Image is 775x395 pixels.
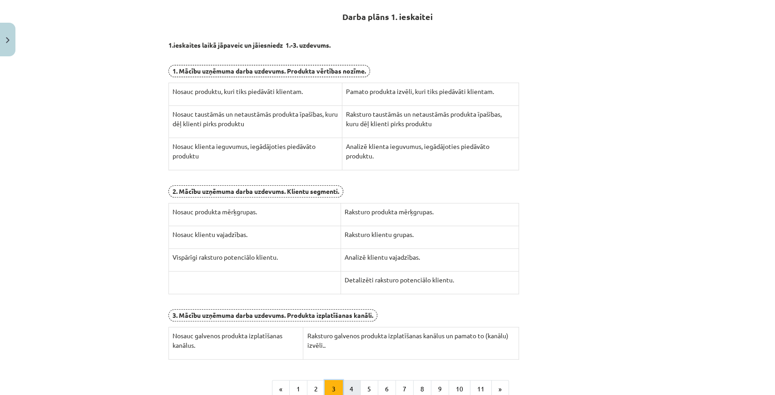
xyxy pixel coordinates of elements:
[345,230,515,239] p: Raksturo klientu grupas.
[173,311,373,319] b: 3. Mācību uzņēmuma darba uzdevums. Produkta izplatīšanas kanāli.
[307,331,515,350] p: Raksturo galvenos produkta izplatīšanas kanālus un pamato to (kanālu) izvēli..
[6,37,10,43] img: icon-close-lesson-0947bae3869378f0d4975bcd49f059093ad1ed9edebbc8119c70593378902aed.svg
[173,331,300,350] p: Nosauc galvenos produkta izplatīšanas kanālus.
[173,142,339,161] p: Nosauc klienta ieguvumus, iegādājoties piedāvāto produktu
[173,252,337,262] p: Vispārīgi raksturo potenciālo klientu.
[173,187,339,195] b: 2. Mācību uzņēmuma darba uzdevums. Klientu segmenti.
[346,109,515,128] p: Raksturo taustāmās un netaustāmās produkta īpašības, kuru dēļ klienti pirks produktu
[168,41,331,49] b: 1.ieskaites laikā jāpaveic un jāiesniedz 1.-3. uzdevums.
[345,252,515,262] p: Analizē klientu vajadzības.
[173,67,366,75] b: 1. Mācību uzņēmuma darba uzdevums. Produkta vērtības nozīme.
[342,11,433,22] strong: Darba plāns 1. ieskaitei
[173,109,339,128] p: Nosauc taustāmās un netaustāmās produkta īpašības, kuru dēļ klienti pirks produktu
[173,230,337,239] p: Nosauc klientu vajadzības.
[173,87,339,96] p: Nosauc produktu, kuri tiks piedāvāti klientam.
[346,142,515,161] p: Analizē klienta ieguvumus, iegādājoties piedāvāto produktu.
[346,87,515,96] p: Pamato produkta izvēli, kuri tiks piedāvāti klientam.
[173,207,337,217] p: Nosauc produkta mērķgrupas.
[345,207,515,217] p: Raksturo produkta mērķgrupas.
[345,275,515,285] p: Detalizēti raksturo potenciālo klientu.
